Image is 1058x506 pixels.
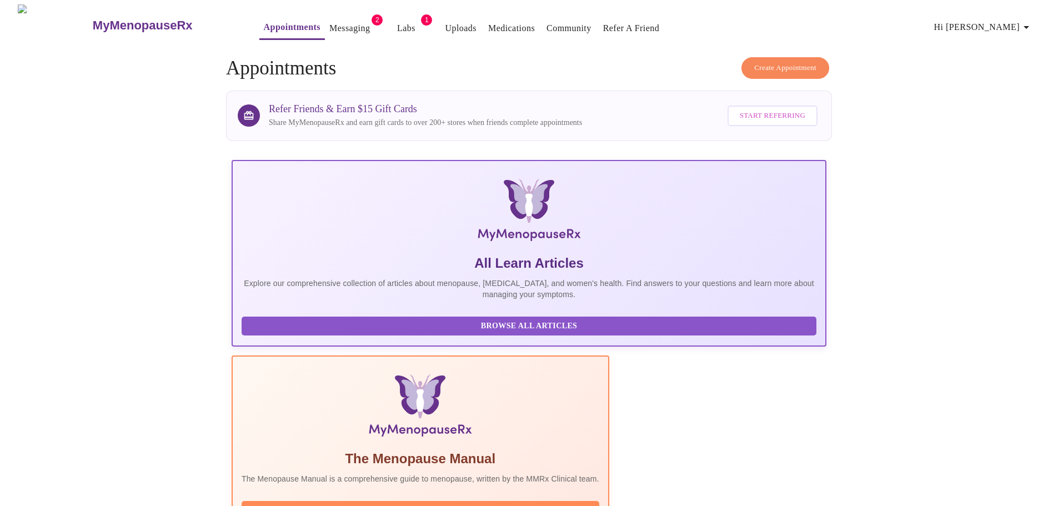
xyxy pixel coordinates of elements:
[542,17,596,39] button: Community
[242,254,816,272] h5: All Learn Articles
[91,6,237,45] a: MyMenopauseRx
[397,21,415,36] a: Labs
[725,100,820,132] a: Start Referring
[226,57,832,79] h4: Appointments
[484,17,539,39] button: Medications
[242,278,816,300] p: Explore our comprehensive collection of articles about menopause, [MEDICAL_DATA], and women's hea...
[445,21,477,36] a: Uploads
[934,19,1033,35] span: Hi [PERSON_NAME]
[930,16,1037,38] button: Hi [PERSON_NAME]
[421,14,432,26] span: 1
[329,21,370,36] a: Messaging
[440,17,481,39] button: Uploads
[728,106,818,126] button: Start Referring
[242,450,599,468] h5: The Menopause Manual
[242,317,816,336] button: Browse All Articles
[546,21,591,36] a: Community
[269,117,582,128] p: Share MyMenopauseRx and earn gift cards to over 200+ stores when friends complete appointments
[331,179,727,246] img: MyMenopauseRx Logo
[242,473,599,484] p: The Menopause Manual is a comprehensive guide to menopause, written by the MMRx Clinical team.
[93,18,193,33] h3: MyMenopauseRx
[253,319,805,333] span: Browse All Articles
[740,109,805,122] span: Start Referring
[269,103,582,115] h3: Refer Friends & Earn $15 Gift Cards
[599,17,664,39] button: Refer a Friend
[488,21,535,36] a: Medications
[298,374,542,441] img: Menopause Manual
[242,320,819,330] a: Browse All Articles
[741,57,829,79] button: Create Appointment
[388,17,424,39] button: Labs
[754,62,816,74] span: Create Appointment
[259,16,325,40] button: Appointments
[603,21,660,36] a: Refer a Friend
[264,19,320,35] a: Appointments
[18,4,91,46] img: MyMenopauseRx Logo
[325,17,374,39] button: Messaging
[372,14,383,26] span: 2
